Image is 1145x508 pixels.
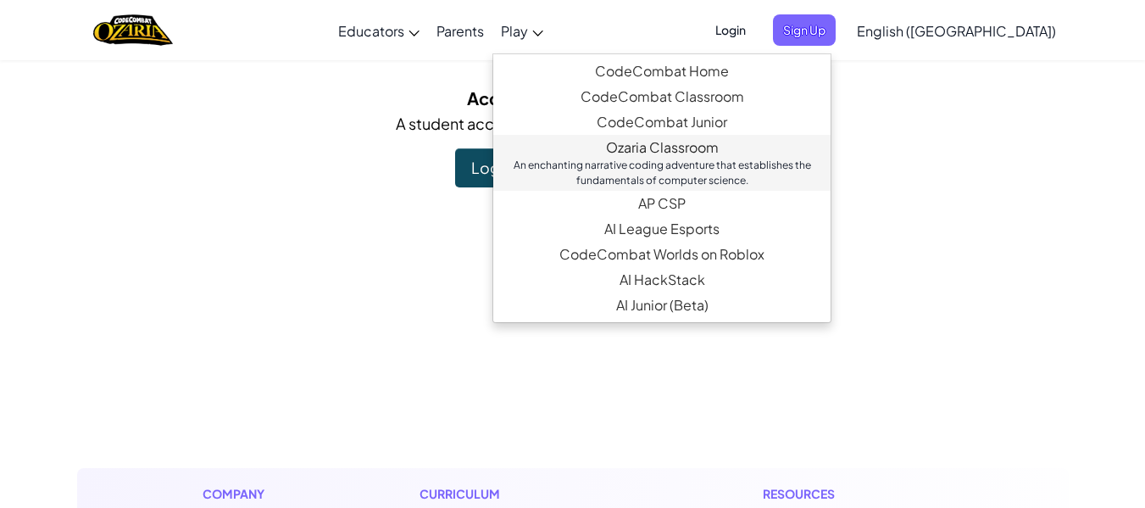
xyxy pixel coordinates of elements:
a: CodeCombat Worlds on RobloxThis MMORPG teaches Lua coding and provides a real-world platform to c... [493,242,831,267]
span: English ([GEOGRAPHIC_DATA]) [857,22,1056,40]
div: Log In [455,148,531,187]
a: AP CSPEndorsed by the College Board, our AP CSP curriculum provides game-based and turnkey tools ... [493,191,831,216]
a: Ozaria by CodeCombat logo [93,13,172,47]
a: Ozaria ClassroomAn enchanting narrative coding adventure that establishes the fundamentals of com... [493,135,831,191]
span: Educators [338,22,404,40]
a: Play [492,8,552,53]
img: Home [93,13,172,47]
h1: Company [203,485,281,503]
h1: Curriculum [420,485,625,503]
h1: Resources [763,485,943,503]
a: AI Junior (Beta)Introduces multimodal generative AI in a simple and intuitive platform designed s... [493,293,831,318]
p: A student account is required to access this page. [90,111,1056,136]
a: AI League EsportsAn epic competitive coding esports platform that encourages creative programming... [493,216,831,242]
a: CodeCombat HomeWith access to all 530 levels and exclusive features like pets, premium only items... [493,59,831,84]
a: Parents [428,8,492,53]
h5: Account Update Required [90,85,1056,111]
button: Login [705,14,756,46]
a: AI HackStackThe first generative AI companion tool specifically crafted for those new to AI with ... [493,267,831,293]
span: Play [501,22,528,40]
a: English ([GEOGRAPHIC_DATA]) [848,8,1064,53]
div: An enchanting narrative coding adventure that establishes the fundamentals of computer science. [510,158,814,188]
a: CodeCombat Classroom [493,84,831,109]
a: CodeCombat JuniorOur flagship K-5 curriculum features a progression of learning levels that teach... [493,109,831,135]
a: Educators [330,8,428,53]
button: Sign Up [773,14,836,46]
